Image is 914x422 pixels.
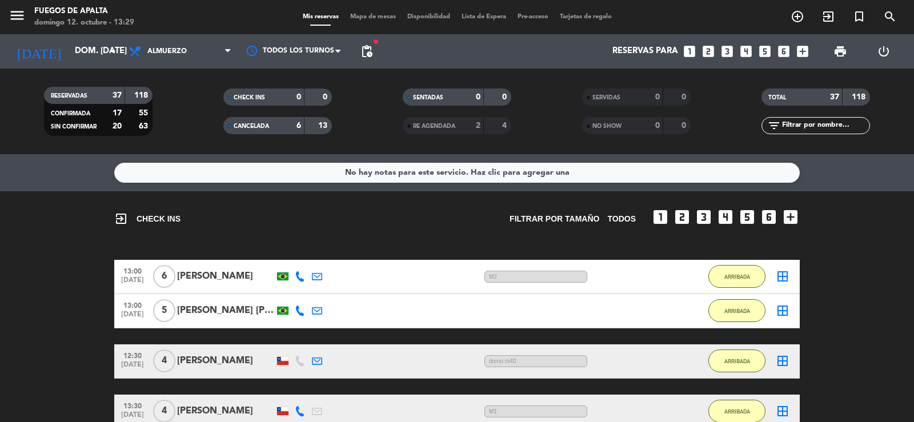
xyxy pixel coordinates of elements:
strong: 0 [682,93,688,101]
span: RESERVADAS [51,93,87,99]
i: [DATE] [9,39,69,64]
strong: 0 [655,93,660,101]
i: looks_3 [720,44,735,59]
strong: 0 [476,93,480,101]
span: Reservas para [612,46,678,57]
span: print [833,45,847,58]
strong: 118 [852,93,868,101]
strong: 0 [296,93,301,101]
strong: 63 [139,122,150,130]
span: M2 [484,271,587,283]
span: SERVIDAS [592,95,620,101]
span: CHECK INS [234,95,265,101]
i: looks_5 [757,44,772,59]
span: fiber_manual_record [372,38,379,45]
strong: 0 [682,122,688,130]
i: looks_3 [695,208,713,226]
span: Mapa de mesas [344,14,402,20]
i: filter_list [767,119,781,132]
span: 13:30 [118,399,147,412]
input: Filtrar por nombre... [781,119,869,132]
i: looks_one [682,44,697,59]
strong: 13 [318,122,330,130]
i: exit_to_app [821,10,835,23]
span: Pre-acceso [512,14,554,20]
i: border_all [776,354,789,368]
strong: 4 [502,122,509,130]
i: turned_in_not [852,10,866,23]
i: border_all [776,404,789,418]
div: [PERSON_NAME] [177,269,274,284]
span: Filtrar por tamaño [510,212,599,226]
span: Lista de Espera [456,14,512,20]
div: [PERSON_NAME] [177,353,274,368]
span: SENTADAS [413,95,443,101]
strong: 0 [655,122,660,130]
i: border_all [776,270,789,283]
strong: 37 [113,91,122,99]
span: M1 [484,405,587,417]
i: looks_4 [716,208,735,226]
span: [DATE] [118,311,147,324]
span: pending_actions [360,45,374,58]
strong: 2 [476,122,480,130]
span: Tarjetas de regalo [554,14,618,20]
span: domo m40 [484,355,587,367]
span: ARRIBADA [724,408,750,415]
span: CONFIRMADA [51,111,90,116]
i: looks_5 [738,208,756,226]
i: arrow_drop_down [106,45,120,58]
i: looks_4 [739,44,753,59]
span: 13:00 [118,264,147,277]
span: ARRIBADA [724,358,750,364]
i: looks_6 [776,44,791,59]
span: Mis reservas [297,14,344,20]
span: TODOS [607,212,636,226]
strong: 0 [323,93,330,101]
strong: 17 [113,109,122,117]
span: NO SHOW [592,123,622,129]
div: No hay notas para este servicio. Haz clic para agregar una [345,166,570,179]
span: [DATE] [118,276,147,290]
i: looks_two [673,208,691,226]
i: add_box [795,44,810,59]
div: LOG OUT [862,34,905,69]
strong: 37 [830,93,839,101]
span: TOTAL [768,95,786,101]
i: looks_6 [760,208,778,226]
i: search [883,10,897,23]
span: SIN CONFIRMAR [51,124,97,130]
strong: 55 [139,109,150,117]
div: [PERSON_NAME] [PERSON_NAME] [177,303,274,318]
span: ARRIBADA [724,274,750,280]
span: Disponibilidad [402,14,456,20]
i: exit_to_app [114,212,128,226]
span: [DATE] [118,361,147,374]
i: border_all [776,304,789,317]
div: domingo 12. octubre - 13:29 [34,17,134,29]
strong: 118 [134,91,150,99]
span: CANCELADA [234,123,269,129]
span: 13:00 [118,298,147,311]
span: Almuerzo [147,47,187,55]
i: add_circle_outline [791,10,804,23]
span: 5 [153,299,175,322]
i: power_settings_new [877,45,891,58]
strong: 0 [502,93,509,101]
i: looks_two [701,44,716,59]
i: looks_one [651,208,670,226]
span: RE AGENDADA [413,123,455,129]
span: 6 [153,265,175,288]
strong: 6 [296,122,301,130]
i: menu [9,7,26,24]
div: [PERSON_NAME] [177,404,274,419]
span: ARRIBADA [724,308,750,314]
span: 4 [153,349,175,372]
div: Fuegos de Apalta [34,6,134,17]
strong: 20 [113,122,122,130]
i: add_box [781,208,800,226]
span: CHECK INS [114,212,181,226]
span: 12:30 [118,348,147,361]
